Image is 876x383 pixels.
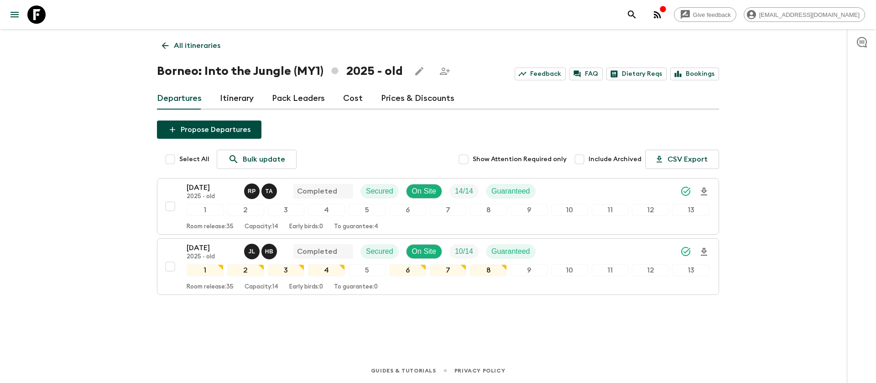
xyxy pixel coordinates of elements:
[157,62,403,80] h1: Borneo: Into the Jungle (MY1) 2025 - old
[470,204,507,216] div: 8
[455,186,473,197] p: 14 / 14
[454,366,505,376] a: Privacy Policy
[272,88,325,110] a: Pack Leaders
[187,182,237,193] p: [DATE]
[371,366,436,376] a: Guides & Tutorials
[449,184,479,199] div: Trip Fill
[592,204,629,216] div: 11
[157,121,261,139] button: Propose Departures
[699,186,709,197] svg: Download Onboarding
[623,5,641,24] button: search adventures
[449,244,479,259] div: Trip Fill
[157,238,719,295] button: [DATE]2025 - oldJennifer Lopez, Hazli Bin MasingkaCompletedSecuredOn SiteTrip FillGuaranteed12345...
[673,264,709,276] div: 13
[187,242,237,253] p: [DATE]
[227,204,264,216] div: 2
[491,246,530,257] p: Guaranteed
[455,246,473,257] p: 10 / 14
[670,68,719,80] a: Bookings
[406,184,442,199] div: On Site
[187,253,237,261] p: 2025 - old
[632,264,669,276] div: 12
[227,264,264,276] div: 2
[680,246,691,257] svg: Synced Successfully
[381,88,454,110] a: Prices & Discounts
[245,283,278,291] p: Capacity: 14
[308,204,345,216] div: 4
[436,62,454,80] span: Share this itinerary
[243,154,285,165] p: Bulk update
[157,178,719,235] button: [DATE]2025 - oldRoy Phang, Tiyon Anak JunaCompletedSecuredOn SiteTrip FillGuaranteed1234567891011...
[511,264,547,276] div: 9
[5,5,24,24] button: menu
[389,264,426,276] div: 6
[754,11,865,18] span: [EMAIL_ADDRESS][DOMAIN_NAME]
[744,7,865,22] div: [EMAIL_ADDRESS][DOMAIN_NAME]
[308,264,345,276] div: 4
[297,246,337,257] p: Completed
[360,244,399,259] div: Secured
[632,204,669,216] div: 12
[592,264,629,276] div: 11
[297,186,337,197] p: Completed
[491,186,530,197] p: Guaranteed
[187,204,224,216] div: 1
[470,264,507,276] div: 8
[179,155,209,164] span: Select All
[389,204,426,216] div: 6
[410,62,428,80] button: Edit this itinerary
[606,68,667,80] a: Dietary Reqs
[551,264,588,276] div: 10
[268,264,305,276] div: 3
[217,150,297,169] a: Bulk update
[334,283,378,291] p: To guarantee: 0
[412,246,436,257] p: On Site
[244,247,279,254] span: Jennifer Lopez, Hazli Bin Masingka
[674,7,736,22] a: Give feedback
[406,244,442,259] div: On Site
[589,155,641,164] span: Include Archived
[511,204,547,216] div: 9
[366,186,393,197] p: Secured
[289,223,323,231] p: Early birds: 0
[430,204,467,216] div: 7
[220,88,254,110] a: Itinerary
[473,155,567,164] span: Show Attention Required only
[289,283,323,291] p: Early birds: 0
[349,204,386,216] div: 5
[360,184,399,199] div: Secured
[187,193,237,200] p: 2025 - old
[688,11,736,18] span: Give feedback
[157,88,202,110] a: Departures
[244,186,279,194] span: Roy Phang, Tiyon Anak Juna
[187,264,224,276] div: 1
[430,264,467,276] div: 7
[569,68,603,80] a: FAQ
[268,204,305,216] div: 3
[515,68,566,80] a: Feedback
[334,223,378,231] p: To guarantee: 4
[187,223,234,231] p: Room release: 35
[174,40,220,51] p: All itineraries
[412,186,436,197] p: On Site
[343,88,363,110] a: Cost
[245,223,278,231] p: Capacity: 14
[551,204,588,216] div: 10
[366,246,393,257] p: Secured
[187,283,234,291] p: Room release: 35
[680,186,691,197] svg: Synced Successfully
[699,247,709,257] svg: Download Onboarding
[645,150,719,169] button: CSV Export
[673,204,709,216] div: 13
[157,37,225,55] a: All itineraries
[349,264,386,276] div: 5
